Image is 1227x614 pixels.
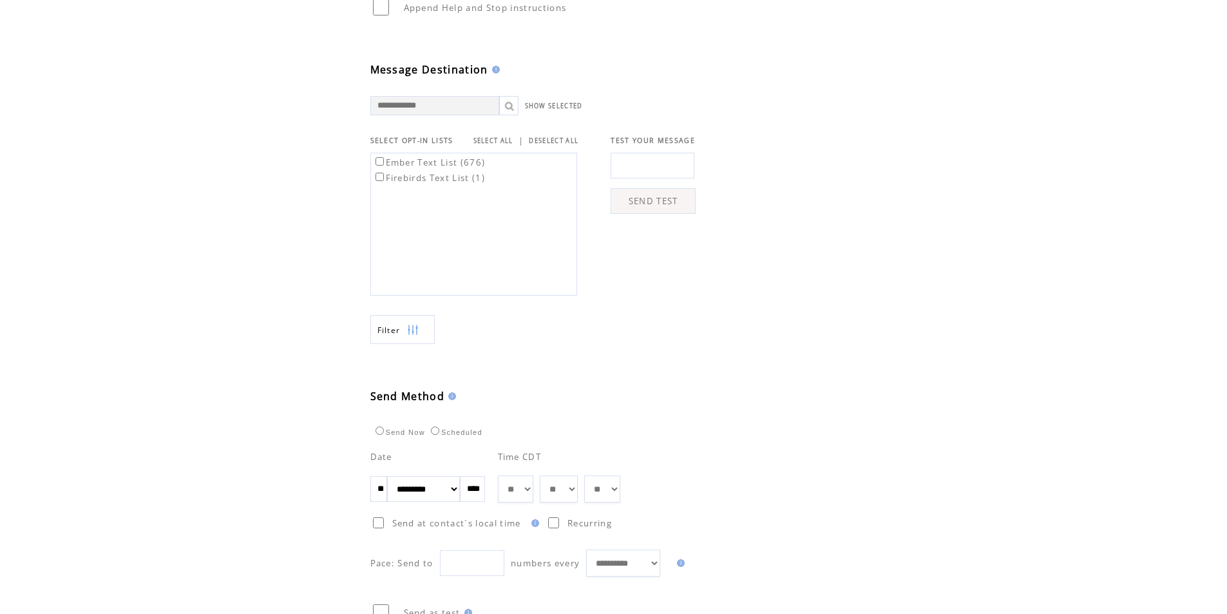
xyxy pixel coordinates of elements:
[370,451,392,463] span: Date
[376,173,384,181] input: Firebirds Text List (1)
[518,135,524,146] span: |
[498,451,542,463] span: Time CDT
[377,325,401,336] span: Show filters
[404,2,567,14] span: Append Help and Stop instructions
[488,66,500,73] img: help.gif
[373,172,486,184] label: Firebirds Text List (1)
[376,157,384,166] input: Ember Text List (676)
[370,557,433,569] span: Pace: Send to
[611,136,695,145] span: TEST YOUR MESSAGE
[529,137,578,145] a: DESELECT ALL
[376,427,384,435] input: Send Now
[407,316,419,345] img: filters.png
[473,137,513,145] a: SELECT ALL
[370,315,435,344] a: Filter
[431,427,439,435] input: Scheduled
[428,428,482,436] label: Scheduled
[373,157,486,168] label: Ember Text List (676)
[370,62,488,77] span: Message Destination
[370,136,453,145] span: SELECT OPT-IN LISTS
[567,517,612,529] span: Recurring
[528,519,539,527] img: help.gif
[392,517,521,529] span: Send at contact`s local time
[444,392,456,400] img: help.gif
[372,428,425,436] label: Send Now
[611,188,696,214] a: SEND TEST
[511,557,580,569] span: numbers every
[525,102,583,110] a: SHOW SELECTED
[370,389,445,403] span: Send Method
[673,559,685,567] img: help.gif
